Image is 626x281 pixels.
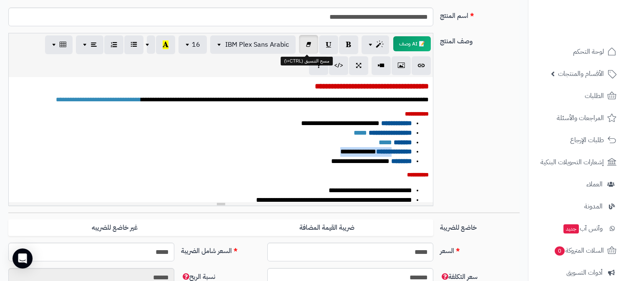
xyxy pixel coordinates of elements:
a: طلبات الإرجاع [533,130,621,150]
button: 📝 AI وصف [393,36,431,51]
span: جديد [563,224,579,233]
span: إشعارات التحويلات البنكية [541,156,604,168]
label: غير خاضع للضريبه [8,219,221,236]
span: طلبات الإرجاع [570,134,604,146]
label: وصف المنتج [437,33,523,46]
button: IBM Plex Sans Arabic [210,35,296,54]
span: الأقسام والمنتجات [558,68,604,80]
span: لوحة التحكم [573,46,604,58]
a: المدونة [533,196,621,216]
label: السعر شامل الضريبة [178,243,264,256]
span: العملاء [586,178,603,190]
span: وآتس آب [563,223,603,234]
label: السعر [437,243,523,256]
span: أدوات التسويق [566,267,603,278]
a: إشعارات التحويلات البنكية [533,152,621,172]
span: الطلبات [585,90,604,102]
a: وآتس آبجديد [533,218,621,238]
label: خاضع للضريبة [437,219,523,233]
span: المراجعات والأسئلة [557,112,604,124]
a: الطلبات [533,86,621,106]
div: مسح التنسيق (CTRL+\) [281,57,333,66]
div: Open Intercom Messenger [13,248,33,268]
a: السلات المتروكة0 [533,241,621,261]
span: السلات المتروكة [554,245,604,256]
a: لوحة التحكم [533,42,621,62]
button: 16 [178,35,207,54]
a: المراجعات والأسئلة [533,108,621,128]
span: 0 [555,246,565,256]
span: 16 [192,40,200,50]
span: IBM Plex Sans Arabic [225,40,289,50]
a: العملاء [533,174,621,194]
label: ضريبة القيمة المضافة [221,219,433,236]
label: اسم المنتج [437,8,523,21]
span: المدونة [584,201,603,212]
